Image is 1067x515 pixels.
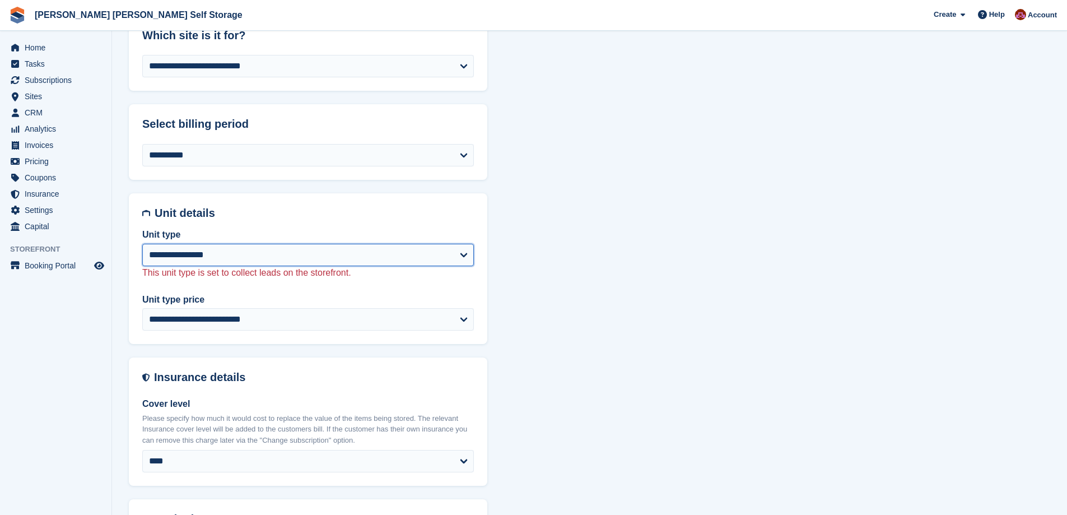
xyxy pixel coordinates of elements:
a: menu [6,219,106,234]
a: menu [6,40,106,55]
span: Settings [25,202,92,218]
a: menu [6,258,106,273]
span: Tasks [25,56,92,72]
span: Insurance [25,186,92,202]
h2: Unit details [155,207,474,220]
span: Analytics [25,121,92,137]
span: Capital [25,219,92,234]
span: Help [989,9,1005,20]
span: Account [1028,10,1057,21]
a: menu [6,154,106,169]
label: Unit type price [142,293,474,307]
p: This unit type is set to collect leads on the storefront. [142,266,474,280]
img: Ben Spickernell [1015,9,1026,20]
a: menu [6,137,106,153]
span: Create [934,9,956,20]
label: Unit type [142,228,474,242]
a: menu [6,121,106,137]
a: menu [6,105,106,120]
img: stora-icon-8386f47178a22dfd0bd8f6a31ec36ba5ce8667c1dd55bd0f319d3a0aa187defe.svg [9,7,26,24]
span: CRM [25,105,92,120]
img: unit-details-icon-595b0c5c156355b767ba7b61e002efae458ec76ed5ec05730b8e856ff9ea34a9.svg [142,207,150,220]
a: menu [6,170,106,185]
a: menu [6,56,106,72]
a: menu [6,89,106,104]
span: Storefront [10,244,111,255]
a: menu [6,72,106,88]
p: Please specify how much it would cost to replace the value of the items being stored. The relevan... [142,413,474,446]
span: Subscriptions [25,72,92,88]
span: Pricing [25,154,92,169]
img: insurance-details-icon-731ffda60807649b61249b889ba3c5e2b5c27d34e2e1fb37a309f0fde93ff34a.svg [142,371,150,384]
h2: Which site is it for? [142,29,474,42]
a: [PERSON_NAME] [PERSON_NAME] Self Storage [30,6,247,24]
h2: Select billing period [142,118,474,131]
span: Booking Portal [25,258,92,273]
a: Preview store [92,259,106,272]
span: Home [25,40,92,55]
a: menu [6,186,106,202]
a: menu [6,202,106,218]
span: Invoices [25,137,92,153]
span: Coupons [25,170,92,185]
h2: Insurance details [154,371,474,384]
label: Cover level [142,397,474,411]
span: Sites [25,89,92,104]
